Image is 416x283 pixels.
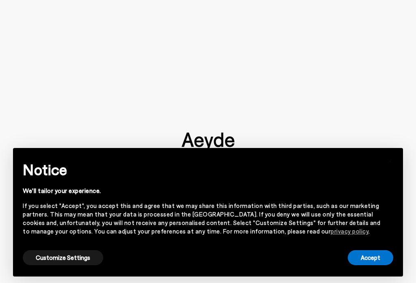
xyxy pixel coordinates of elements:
[23,250,103,265] button: Customize Settings
[23,187,380,195] div: We'll tailor your experience.
[380,150,400,170] button: Close this notice
[387,154,393,166] span: ×
[23,159,380,180] h2: Notice
[348,250,393,265] button: Accept
[331,227,368,235] a: privacy policy
[23,202,380,236] div: If you select "Accept", you accept this and agree that we may share this information with third p...
[182,133,234,150] img: footer-logo.svg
